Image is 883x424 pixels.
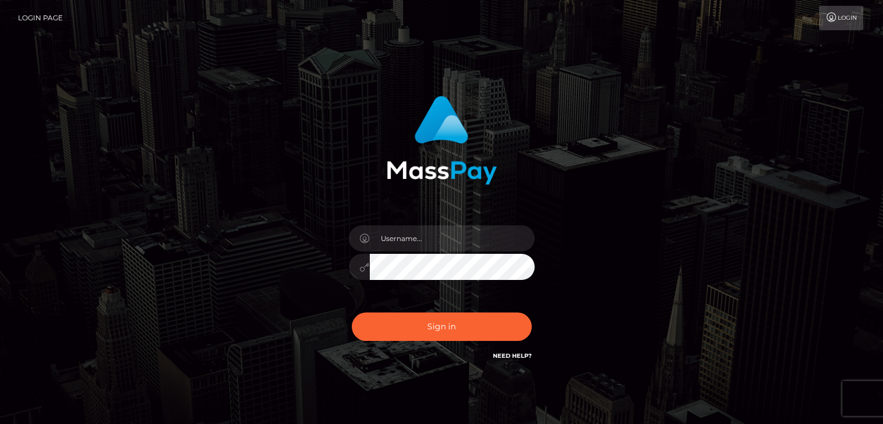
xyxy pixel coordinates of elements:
input: Username... [370,225,535,251]
a: Login [819,6,863,30]
a: Need Help? [493,352,532,360]
img: MassPay Login [387,96,497,185]
a: Login Page [18,6,63,30]
button: Sign in [352,312,532,341]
